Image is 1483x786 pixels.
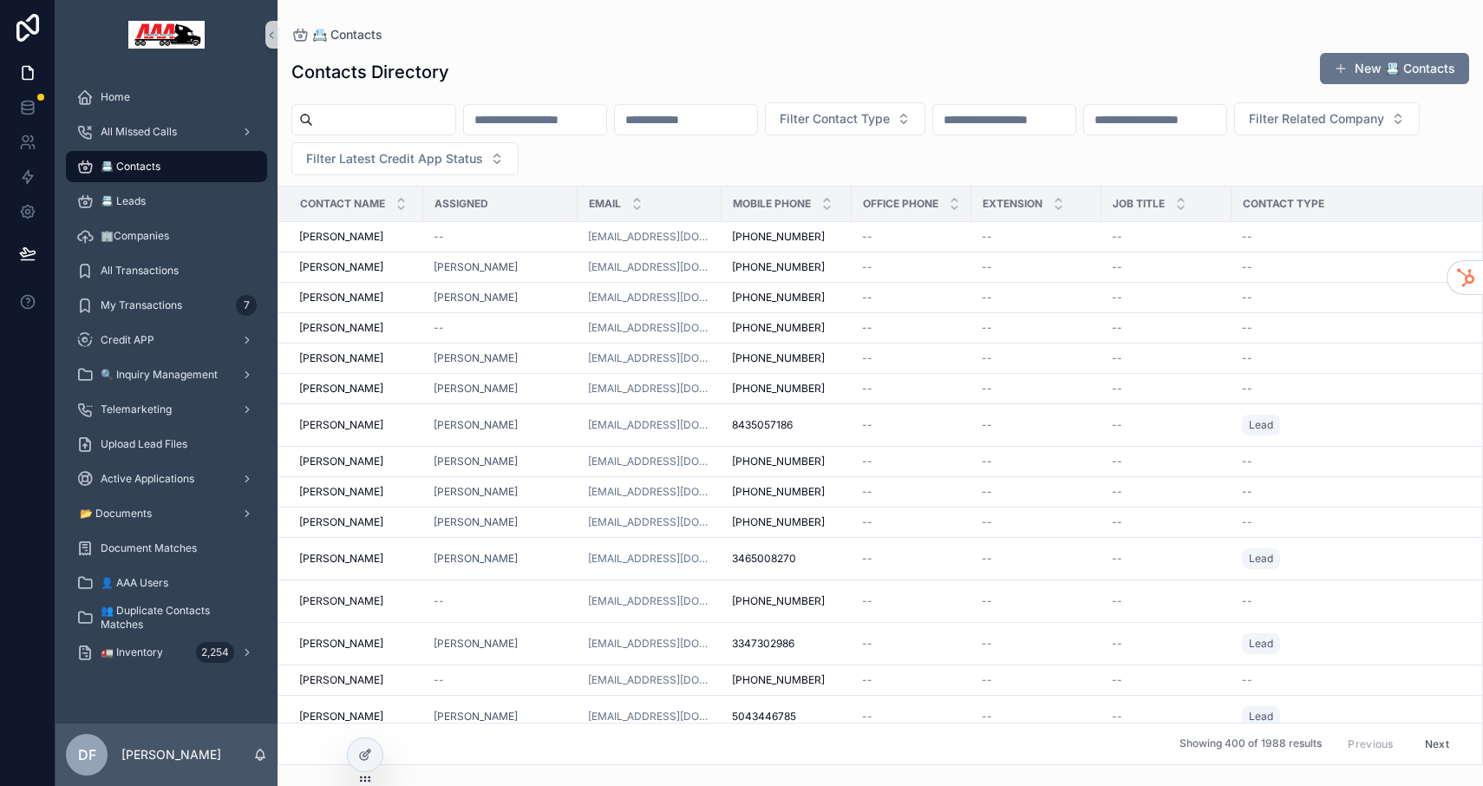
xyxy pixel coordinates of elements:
a: [PERSON_NAME] [299,382,413,396]
span: [PERSON_NAME] [434,418,518,432]
a: -- [1112,321,1221,335]
a: -- [982,321,1091,335]
button: New 📇 Contacts [1320,53,1469,84]
span: -- [1242,382,1252,396]
span: 3347302986 [732,637,794,651]
a: -- [982,351,1091,365]
span: 5043446785 [732,710,796,724]
span: [PERSON_NAME] [299,515,383,529]
span: [PHONE_NUMBER] [732,260,825,274]
a: [PERSON_NAME] [434,552,518,566]
a: Lead [1242,415,1280,436]
span: -- [982,637,992,651]
span: Home [101,90,130,104]
span: [PHONE_NUMBER] [732,455,825,468]
a: [PERSON_NAME] [434,515,567,529]
span: Telemarketing [101,403,172,416]
a: -- [862,552,961,566]
a: [PERSON_NAME] [299,710,413,724]
a: 📂 Documents [66,498,267,529]
span: -- [1112,418,1122,432]
a: [PERSON_NAME] [434,291,518,305]
span: -- [1112,485,1122,499]
a: Telemarketing [66,394,267,425]
span: -- [1112,230,1122,244]
a: [PERSON_NAME] [434,382,567,396]
span: Document Matches [101,541,197,555]
span: Lead [1249,637,1273,651]
span: -- [1112,552,1122,566]
span: -- [982,515,992,529]
a: [PHONE_NUMBER] [732,455,841,468]
a: [EMAIL_ADDRESS][DOMAIN_NAME] [588,418,711,432]
a: 3347302986 [732,637,841,651]
a: My Transactions7 [66,290,267,321]
span: [PERSON_NAME] [299,673,383,687]
span: -- [1242,455,1252,468]
span: 3465008270 [732,552,796,566]
a: 📇 Contacts [66,151,267,182]
span: [PERSON_NAME] [434,260,518,274]
a: -- [862,321,961,335]
a: [PERSON_NAME] [299,485,413,499]
a: [PERSON_NAME] [299,552,413,566]
a: 📇 Leads [66,186,267,217]
span: [PERSON_NAME] [434,637,518,651]
span: -- [1242,485,1252,499]
span: -- [862,594,872,608]
a: [PERSON_NAME] [299,230,413,244]
a: [PERSON_NAME] [434,485,567,499]
a: [EMAIL_ADDRESS][DOMAIN_NAME] [588,230,711,244]
a: [PERSON_NAME] [299,455,413,468]
span: [PERSON_NAME] [299,351,383,365]
a: [EMAIL_ADDRESS][DOMAIN_NAME] [588,594,711,608]
a: [EMAIL_ADDRESS][DOMAIN_NAME] [588,515,711,529]
span: [PHONE_NUMBER] [732,230,825,244]
span: [PERSON_NAME] [434,515,518,529]
a: 🚛 Inventory2,254 [66,637,267,668]
a: -- [982,673,1091,687]
a: -- [1112,455,1221,468]
a: Upload Lead Files [66,429,267,460]
a: -- [862,291,961,305]
a: 👤 AAA Users [66,567,267,599]
span: [PHONE_NUMBER] [732,351,825,365]
span: Credit APP [101,333,154,347]
span: [PERSON_NAME] [299,382,383,396]
a: -- [434,594,567,608]
img: App logo [128,21,205,49]
a: -- [434,673,567,687]
span: [PERSON_NAME] [299,455,383,468]
button: Select Button [1234,102,1420,135]
a: [PERSON_NAME] [434,485,518,499]
span: [PERSON_NAME] [299,594,383,608]
a: -- [434,321,567,335]
a: -- [982,455,1091,468]
a: [EMAIL_ADDRESS][DOMAIN_NAME] [588,260,711,274]
a: [PERSON_NAME] [299,321,413,335]
a: [EMAIL_ADDRESS][DOMAIN_NAME] [588,455,711,468]
span: -- [862,637,872,651]
span: -- [434,321,444,335]
span: -- [1112,351,1122,365]
a: -- [982,230,1091,244]
a: 8435057186 [732,418,841,432]
span: [PERSON_NAME] [434,710,518,724]
a: 🏢Companies [66,220,267,252]
a: [EMAIL_ADDRESS][DOMAIN_NAME] [588,291,711,305]
span: Filter Contact Type [780,110,890,128]
span: -- [862,230,872,244]
a: -- [862,637,961,651]
span: All Missed Calls [101,125,177,139]
span: -- [982,594,992,608]
span: -- [1112,594,1122,608]
a: [EMAIL_ADDRESS][DOMAIN_NAME] [588,321,711,335]
a: All Missed Calls [66,116,267,147]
